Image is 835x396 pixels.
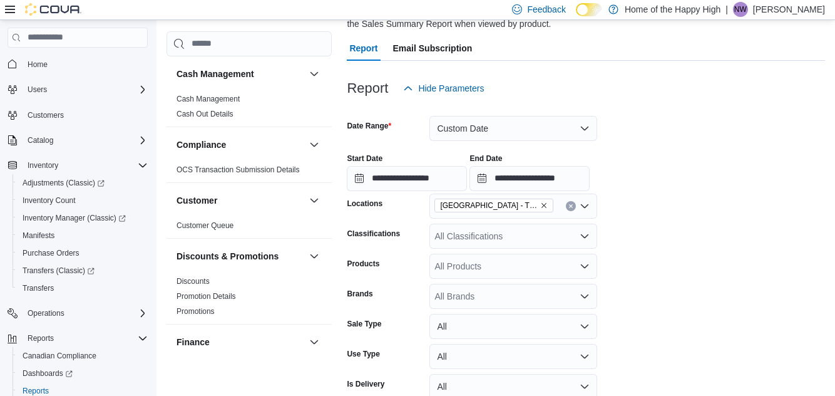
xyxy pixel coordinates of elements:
input: Dark Mode [576,3,602,16]
h3: Customer [177,194,217,207]
span: Adjustments (Classic) [18,175,148,190]
button: All [429,344,597,369]
label: Start Date [347,154,382,164]
a: Inventory Manager (Classic) [18,211,131,226]
span: Customer Queue [177,221,233,231]
span: Inventory [23,158,148,173]
span: Reports [28,333,54,343]
label: Date Range [347,121,391,131]
a: Transfers (Classic) [18,263,100,278]
a: Transfers (Classic) [13,262,153,279]
button: Canadian Compliance [13,347,153,365]
span: NW [734,2,747,17]
label: Classifications [347,229,400,239]
span: Operations [23,306,148,321]
span: Catalog [23,133,148,148]
span: Inventory [28,160,58,170]
label: Use Type [347,349,379,359]
h3: Finance [177,336,210,348]
span: Transfers (Classic) [23,266,95,276]
h3: Cash Management [177,68,254,80]
span: Reports [23,386,49,396]
button: Cash Management [307,66,322,81]
button: Manifests [13,227,153,244]
span: Purchase Orders [23,248,79,258]
span: Customers [28,110,64,120]
button: Inventory [3,157,153,174]
button: Compliance [177,138,304,151]
button: All [429,314,597,339]
label: Is Delivery [347,379,384,389]
span: Transfers [18,281,148,296]
button: Operations [23,306,69,321]
button: Custom Date [429,116,597,141]
span: Inventory Manager (Classic) [18,211,148,226]
span: Users [28,85,47,95]
h3: Report [347,81,388,96]
div: Natasha Walsh [733,2,748,17]
span: Inventory Count [18,193,148,208]
button: Open list of options [580,201,590,211]
span: Customers [23,107,148,123]
p: [PERSON_NAME] [753,2,825,17]
span: Manifests [18,228,148,243]
button: Open list of options [580,231,590,241]
img: Cova [25,3,81,16]
span: Transfers (Classic) [18,263,148,278]
a: Dashboards [13,365,153,382]
button: Clear input [566,201,576,211]
button: Users [23,82,52,97]
a: Promotion Details [177,292,236,301]
button: Open list of options [580,261,590,271]
a: Purchase Orders [18,246,85,261]
a: Inventory Count [18,193,81,208]
div: Cash Management [166,91,332,127]
span: Inventory Count [23,195,76,206]
button: Discounts & Promotions [307,249,322,264]
span: Discounts [177,276,210,286]
span: Promotions [177,306,215,316]
p: Home of the Happy High [625,2,720,17]
a: Customer Queue [177,221,233,230]
div: Customer [166,218,332,238]
button: Customer [177,194,304,207]
a: Cash Out Details [177,110,233,118]
p: | [725,2,728,17]
span: Email Subscription [393,36,473,61]
label: Products [347,259,379,269]
span: Feedback [527,3,565,16]
h3: Compliance [177,138,226,151]
label: End Date [469,154,502,164]
span: Canadian Compliance [18,348,148,363]
button: Inventory [23,158,63,173]
button: Catalog [3,132,153,149]
a: Discounts [177,277,210,286]
input: Press the down key to open a popover containing a calendar. [347,166,467,191]
button: Hide Parameters [398,76,489,101]
label: Locations [347,199,382,209]
a: Customers [23,108,69,123]
span: [GEOGRAPHIC_DATA] - The Shed District - Fire & Flower [440,199,538,212]
a: Adjustments (Classic) [18,175,110,190]
button: Remove Winnipeg - The Shed District - Fire & Flower from selection in this group [540,202,548,209]
button: Cash Management [177,68,304,80]
a: Adjustments (Classic) [13,174,153,192]
a: Promotions [177,307,215,316]
span: Cash Management [177,94,240,104]
button: Operations [3,305,153,322]
a: Inventory Manager (Classic) [13,209,153,227]
button: Users [3,81,153,98]
span: Users [23,82,148,97]
span: OCS Transaction Submission Details [177,165,300,175]
span: Promotion Details [177,291,236,301]
a: Dashboards [18,366,78,381]
button: Discounts & Promotions [177,250,304,263]
button: Inventory Count [13,192,153,209]
button: Compliance [307,137,322,152]
span: Adjustments (Classic) [23,178,105,188]
button: Reports [23,331,59,346]
span: Hide Parameters [418,82,484,95]
span: Manifests [23,231,54,241]
span: Operations [28,308,64,318]
span: Dashboards [18,366,148,381]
